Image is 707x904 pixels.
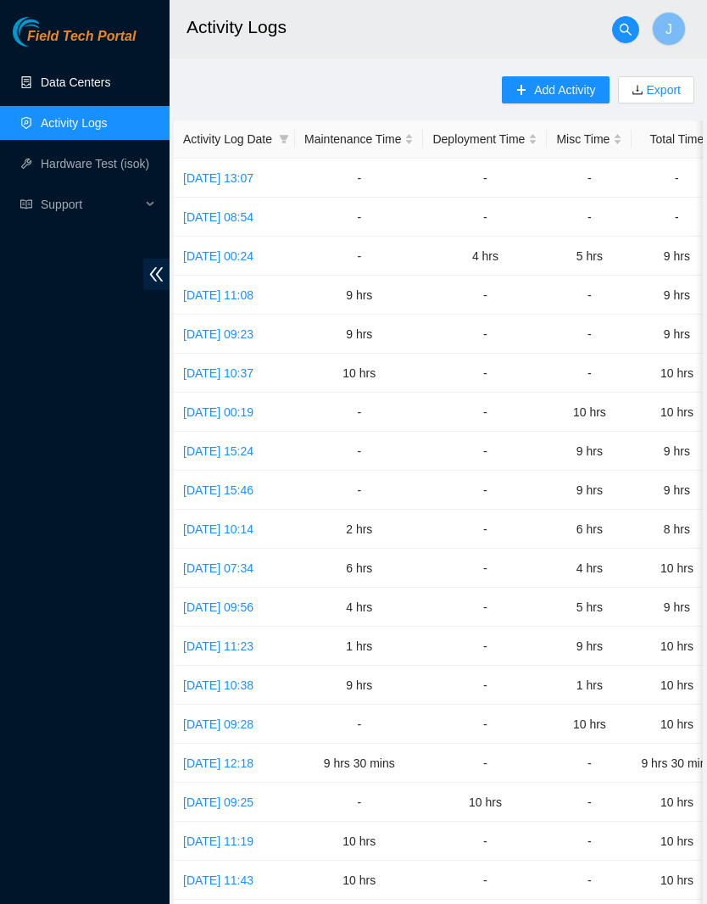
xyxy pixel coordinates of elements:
a: Akamai TechnologiesField Tech Portal [13,31,136,53]
td: - [423,822,547,861]
td: - [423,198,547,237]
td: - [423,315,547,354]
td: - [423,354,547,393]
td: 9 hrs [295,666,423,705]
a: [DATE] 15:24 [183,444,253,458]
span: search [613,23,638,36]
td: 9 hrs [547,627,632,666]
span: J [665,19,672,40]
a: [DATE] 10:38 [183,678,253,692]
a: [DATE] 09:25 [183,795,253,809]
a: [DATE] 09:56 [183,600,253,614]
td: - [295,393,423,432]
td: - [423,393,547,432]
td: - [295,198,423,237]
img: Akamai Technologies [13,17,86,47]
td: 5 hrs [547,588,632,627]
span: filter [279,134,289,144]
td: - [547,822,632,861]
a: Hardware Test (isok) [41,157,149,170]
td: - [423,666,547,705]
td: - [295,432,423,471]
td: - [547,198,632,237]
td: 10 hrs [547,705,632,744]
a: [DATE] 09:28 [183,717,253,731]
td: 6 hrs [295,549,423,588]
span: Activity Log Date [183,130,272,148]
a: Data Centers [41,75,110,89]
a: [DATE] 08:54 [183,210,253,224]
td: 5 hrs [547,237,632,276]
td: - [423,705,547,744]
td: - [547,159,632,198]
td: - [295,783,423,822]
span: download [632,84,643,98]
td: - [423,432,547,471]
td: - [295,471,423,510]
a: [DATE] 00:19 [183,405,253,419]
td: 6 hrs [547,510,632,549]
td: 4 hrs [423,237,547,276]
a: [DATE] 10:14 [183,522,253,536]
td: - [423,471,547,510]
a: [DATE] 11:08 [183,288,253,302]
td: 1 hrs [547,666,632,705]
button: search [612,16,639,43]
td: 10 hrs [423,783,547,822]
td: - [423,549,547,588]
a: [DATE] 11:19 [183,834,253,848]
a: [DATE] 13:07 [183,171,253,185]
td: - [547,783,632,822]
td: - [423,861,547,900]
td: - [423,588,547,627]
a: [DATE] 00:24 [183,249,253,263]
td: - [295,237,423,276]
a: [DATE] 15:46 [183,483,253,497]
td: 9 hrs [295,276,423,315]
td: 10 hrs [547,393,632,432]
span: read [20,198,32,210]
button: plusAdd Activity [502,76,609,103]
td: - [423,627,547,666]
td: 9 hrs 30 mins [295,744,423,783]
span: filter [276,126,292,152]
td: - [547,861,632,900]
span: plus [515,84,527,98]
td: - [423,276,547,315]
a: [DATE] 12:18 [183,756,253,770]
a: [DATE] 09:23 [183,327,253,341]
a: [DATE] 07:34 [183,561,253,575]
span: Add Activity [534,81,595,99]
td: 10 hrs [295,354,423,393]
span: Field Tech Portal [27,29,136,45]
td: 1 hrs [295,627,423,666]
td: 9 hrs [295,315,423,354]
td: 4 hrs [295,588,423,627]
td: - [547,315,632,354]
a: Activity Logs [41,116,108,130]
td: - [547,744,632,783]
td: 10 hrs [295,822,423,861]
a: [DATE] 11:43 [183,873,253,887]
a: [DATE] 10:37 [183,366,253,380]
td: 9 hrs [547,471,632,510]
span: double-left [143,259,170,290]
td: - [423,159,547,198]
a: [DATE] 11:23 [183,639,253,653]
a: Export [643,83,681,97]
td: 10 hrs [295,861,423,900]
button: downloadExport [618,76,694,103]
td: 4 hrs [547,549,632,588]
td: 2 hrs [295,510,423,549]
td: - [423,744,547,783]
span: Support [41,187,141,221]
td: - [423,510,547,549]
td: 9 hrs [547,432,632,471]
td: - [295,705,423,744]
td: - [547,276,632,315]
td: - [295,159,423,198]
button: J [652,12,686,46]
td: - [547,354,632,393]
